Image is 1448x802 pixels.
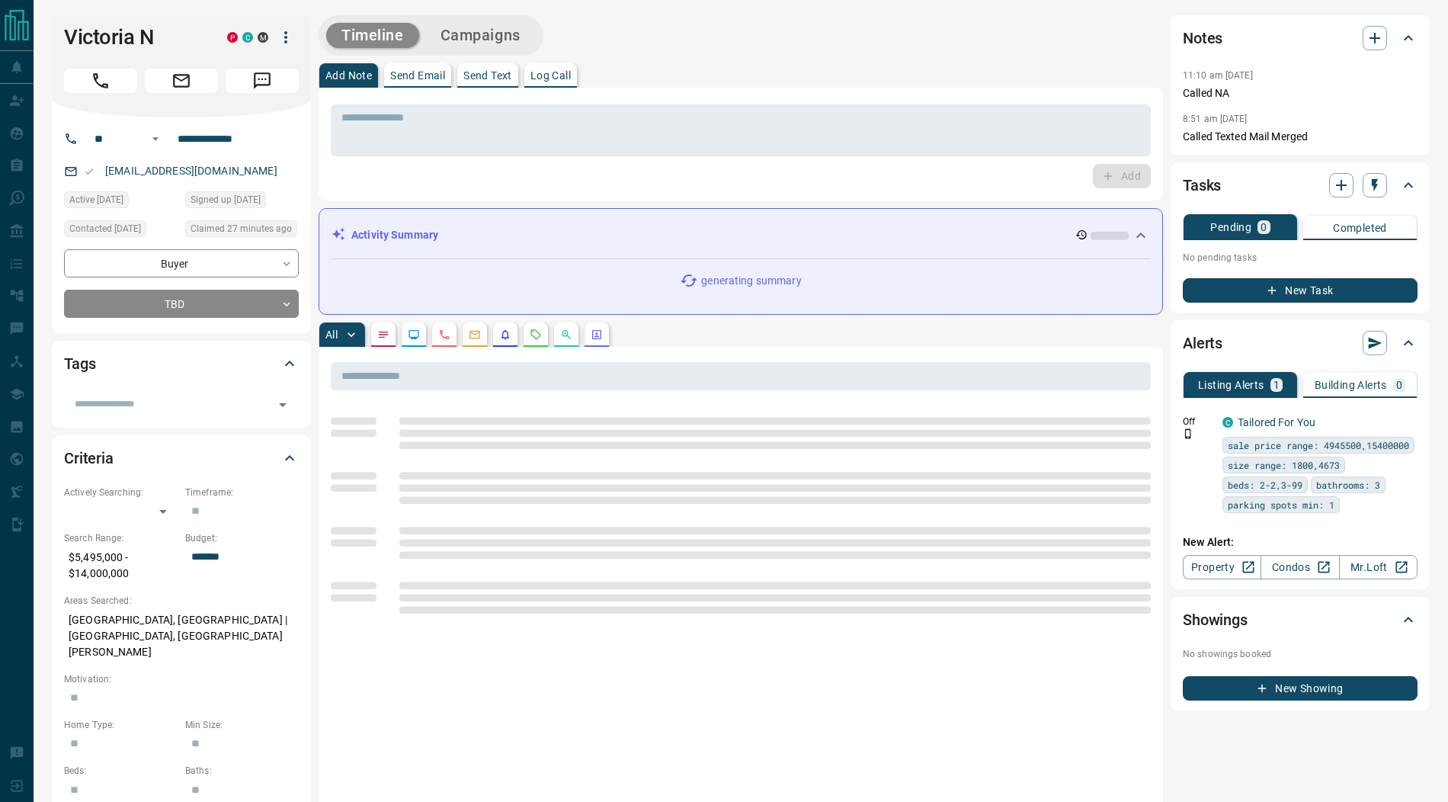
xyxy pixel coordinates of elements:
p: Timeframe: [185,486,299,499]
span: bathrooms: 3 [1316,477,1380,492]
p: Completed [1333,223,1387,233]
p: Baths: [185,764,299,778]
span: Contacted [DATE] [69,221,141,236]
div: Showings [1183,601,1418,638]
svg: Notes [377,329,389,341]
span: Active [DATE] [69,192,123,207]
div: mrloft.ca [258,32,268,43]
p: Home Type: [64,718,178,732]
button: Timeline [326,23,419,48]
div: Tags [64,345,299,382]
div: Thu Feb 11 2021 [64,220,178,242]
svg: Requests [530,329,542,341]
a: [EMAIL_ADDRESS][DOMAIN_NAME] [105,165,277,177]
p: No pending tasks [1183,246,1418,269]
h1: Victoria N [64,25,204,50]
svg: Lead Browsing Activity [408,329,420,341]
svg: Listing Alerts [499,329,511,341]
div: Tasks [1183,167,1418,204]
h2: Tasks [1183,173,1221,197]
a: Mr.Loft [1339,555,1418,579]
h2: Showings [1183,608,1248,632]
svg: Push Notification Only [1183,428,1193,439]
svg: Opportunities [560,329,572,341]
div: Fri Oct 06 2017 [185,191,299,213]
div: Buyer [64,249,299,277]
p: Min Size: [185,718,299,732]
div: Alerts [1183,325,1418,361]
span: Claimed 27 minutes ago [191,221,292,236]
p: Budget: [185,531,299,545]
span: parking spots min: 1 [1228,497,1334,512]
p: 8:51 am [DATE] [1183,114,1248,124]
p: 11:10 am [DATE] [1183,70,1253,81]
p: Actively Searching: [64,486,178,499]
div: condos.ca [242,32,253,43]
h2: Criteria [64,446,114,470]
p: Pending [1210,222,1251,233]
div: Sun Oct 12 2025 [64,191,178,213]
p: Off [1183,415,1213,428]
div: property.ca [227,32,238,43]
h2: Alerts [1183,331,1222,355]
p: Send Email [390,70,445,81]
p: Listing Alerts [1198,380,1264,390]
svg: Calls [438,329,450,341]
a: Tailored For You [1238,416,1315,428]
p: 0 [1396,380,1402,390]
p: Motivation: [64,672,299,686]
span: Message [226,69,299,93]
p: Beds: [64,764,178,778]
p: Activity Summary [351,227,438,243]
span: Signed up [DATE] [191,192,261,207]
p: 1 [1273,380,1280,390]
svg: Agent Actions [591,329,603,341]
p: Called NA [1183,85,1418,101]
p: [GEOGRAPHIC_DATA], [GEOGRAPHIC_DATA] | [GEOGRAPHIC_DATA], [GEOGRAPHIC_DATA][PERSON_NAME] [64,608,299,665]
button: Open [272,394,293,415]
span: Email [145,69,218,93]
p: Add Note [325,70,372,81]
span: beds: 2-2,3-99 [1228,477,1302,492]
span: sale price range: 4945500,15400000 [1228,438,1409,453]
span: size range: 1800,4673 [1228,457,1340,473]
h2: Notes [1183,26,1222,50]
p: Search Range: [64,531,178,545]
p: Called Texted Mail Merged [1183,129,1418,145]
p: Send Text [463,70,512,81]
p: Log Call [530,70,571,81]
button: New Task [1183,278,1418,303]
div: Activity Summary [332,221,1150,249]
div: Notes [1183,20,1418,56]
div: Criteria [64,440,299,476]
p: All [325,329,338,340]
p: Building Alerts [1315,380,1387,390]
button: Open [146,130,165,148]
a: Property [1183,555,1261,579]
span: Call [64,69,137,93]
p: $5,495,000 - $14,000,000 [64,545,178,586]
a: Condos [1261,555,1339,579]
svg: Emails [469,329,481,341]
h2: Tags [64,351,95,376]
p: New Alert: [1183,534,1418,550]
div: Tue Oct 14 2025 [185,220,299,242]
svg: Email Valid [84,166,95,177]
div: TBD [64,290,299,318]
p: No showings booked [1183,647,1418,661]
p: Areas Searched: [64,594,299,608]
button: New Showing [1183,676,1418,701]
button: Campaigns [425,23,536,48]
p: generating summary [701,273,801,289]
p: 0 [1261,222,1267,233]
div: condos.ca [1222,417,1233,428]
